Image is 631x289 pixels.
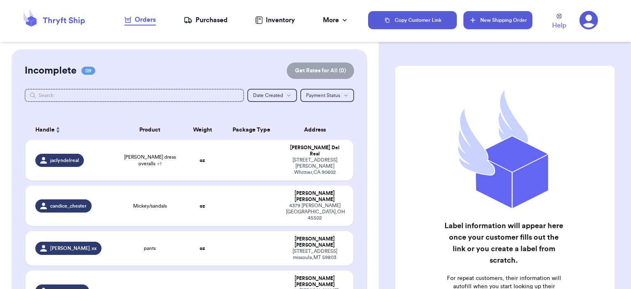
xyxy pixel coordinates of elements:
span: pants [144,245,156,252]
h2: Incomplete [25,64,76,77]
button: Date Created [247,89,297,102]
button: Get Rates for All (0) [287,62,354,79]
span: Mickey/sandals [133,203,167,209]
div: [STREET_ADDRESS][PERSON_NAME] Whittier , CA 90602 [286,157,343,176]
span: Date Created [253,93,283,98]
span: Payment Status [306,93,340,98]
div: [PERSON_NAME] [PERSON_NAME] [286,190,343,203]
div: [PERSON_NAME] Del Real [286,145,343,157]
th: Address [281,120,353,140]
span: jaclyndelreal [50,157,79,164]
span: [PERSON_NAME] dress overalls [122,154,178,167]
div: More [323,15,349,25]
button: New Shipping Order [463,11,532,29]
a: Inventory [255,15,295,25]
div: [STREET_ADDRESS] missoula , MT 59803 [286,248,343,261]
a: Purchased [184,15,228,25]
strong: oz [200,246,205,251]
button: Payment Status [300,89,354,102]
span: [PERSON_NAME].xx [50,245,97,252]
a: Orders [124,15,156,25]
div: 4379 [PERSON_NAME] [GEOGRAPHIC_DATA] , OH 45502 [286,203,343,221]
button: Copy Customer Link [368,11,457,29]
strong: oz [200,203,205,208]
span: Handle [35,126,55,134]
div: [PERSON_NAME] [PERSON_NAME] [286,275,343,288]
th: Weight [183,120,222,140]
th: Product [117,120,183,140]
span: + 1 [157,161,161,166]
input: Search [25,89,244,102]
h2: Label information will appear here once your customer fills out the link or you create a label fr... [442,220,565,266]
strong: oz [200,158,205,163]
th: Package Type [222,120,281,140]
button: Sort ascending [55,125,61,135]
div: [PERSON_NAME] [PERSON_NAME] [286,236,343,248]
a: Help [552,14,566,30]
span: candice_chester [50,203,87,209]
span: 09 [81,67,95,75]
span: Help [552,21,566,30]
